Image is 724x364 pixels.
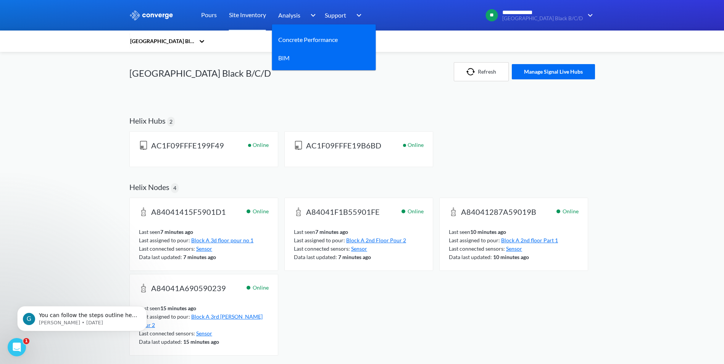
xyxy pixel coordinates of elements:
div: Last connected sensors: [139,245,269,253]
img: icon-refresh.svg [466,68,478,76]
span: Online [253,141,269,158]
iframe: Intercom notifications message [6,290,158,343]
div: Last seen [294,228,424,236]
div: Last seen [139,228,269,236]
span: A84041A690590239 [151,283,226,294]
span: Online [408,207,424,216]
div: [GEOGRAPHIC_DATA] Black B/C/D [129,37,195,45]
div: Last connected sensors: [449,245,579,253]
button: Manage Signal Live Hubs [512,64,595,79]
span: 1 [23,338,29,344]
a: Sensor [196,245,212,252]
b: 15 minutes ago [160,305,196,311]
b: 7 minutes ago [160,229,193,235]
span: Online [253,283,269,292]
span: Online [408,141,424,158]
span: AC1F09FFFE199F49 [151,141,224,151]
b: 7 minutes ago [315,229,348,235]
img: downArrow.svg [583,11,595,20]
b: 7 minutes ago [183,254,216,260]
span: A84041287A59019B [461,207,536,218]
div: Data last updated: [139,338,269,346]
button: Refresh [454,62,509,81]
a: Block A 3d floor pour no 1 [191,237,253,243]
span: Support [325,10,346,20]
h2: Helix Nodes [129,182,169,192]
img: downArrow.svg [352,11,364,20]
span: 2 [169,118,173,126]
h2: Helix Hubs [129,116,166,125]
a: Sensor [506,245,522,252]
img: logo_ewhite.svg [129,10,174,20]
h1: [GEOGRAPHIC_DATA] Black B/C/D [129,67,271,79]
a: Concrete Performance [278,35,338,44]
a: Block A 2nd Floor Pour 2 [346,237,406,243]
a: BIM [278,53,290,63]
b: 10 minutes ago [470,229,506,235]
div: Last assigned to pour: [139,312,269,329]
span: 4 [173,184,176,192]
div: Last seen [139,304,269,312]
b: 15 minutes ago [183,338,219,345]
span: You can follow the steps outline here for the web platform [URL][DOMAIN_NAME] Other wise on the m... [33,22,132,66]
a: Block A 2nd floor Part 1 [501,237,558,243]
b: 7 minutes ago [338,254,371,260]
img: helix-node.svg [449,207,458,216]
div: Last connected sensors: [294,245,424,253]
div: Last seen [449,228,579,236]
a: Sensor [351,245,367,252]
span: Analysis [278,10,300,20]
div: Last connected sensors: [139,329,269,338]
img: helix-hub-gateway.svg [139,141,148,150]
div: Data last updated: [294,253,424,261]
div: Last assigned to pour: [294,236,424,245]
a: Sensor [196,330,212,337]
iframe: Intercom live chat [8,338,26,356]
img: downArrow.svg [305,11,318,20]
span: [GEOGRAPHIC_DATA] Black B/C/D [502,16,583,21]
p: Message from Greg, sent 1w ago [33,29,132,36]
div: Last assigned to pour: [449,236,579,245]
div: Last assigned to pour: [139,236,269,245]
b: 10 minutes ago [493,254,529,260]
a: Block A 3rd [PERSON_NAME] Pour 2 [139,313,263,328]
div: Data last updated: [449,253,579,261]
span: Online [253,207,269,216]
span: A84041F1B55901FE [306,207,380,218]
img: helix-node.svg [294,207,303,216]
span: A84041415F5901D1 [151,207,226,218]
span: Online [563,207,579,216]
img: helix-hub-gateway.svg [294,141,303,150]
img: helix-node.svg [139,207,148,216]
img: helix-node.svg [139,283,148,293]
div: Data last updated: [139,253,269,261]
span: AC1F09FFFE19B6BD [306,141,381,151]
